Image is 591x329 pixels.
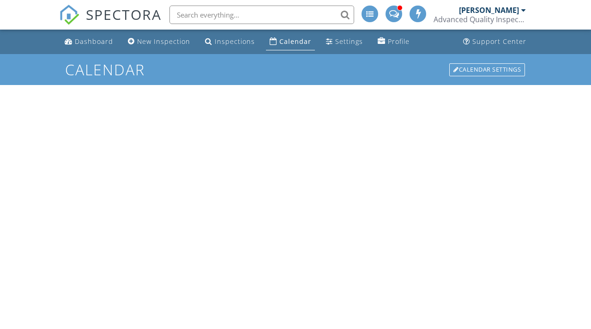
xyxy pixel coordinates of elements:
[322,33,367,50] a: Settings
[459,6,519,15] div: [PERSON_NAME]
[472,37,526,46] div: Support Center
[388,37,410,46] div: Profile
[448,62,526,77] a: Calendar Settings
[459,33,530,50] a: Support Center
[266,33,315,50] a: Calendar
[434,15,526,24] div: Advanced Quality Inspections LLC
[65,61,526,78] h1: Calendar
[59,5,79,25] img: The Best Home Inspection Software - Spectora
[449,63,525,76] div: Calendar Settings
[86,5,162,24] span: SPECTORA
[169,6,354,24] input: Search everything...
[59,12,162,32] a: SPECTORA
[61,33,117,50] a: Dashboard
[201,33,259,50] a: Inspections
[215,37,255,46] div: Inspections
[137,37,190,46] div: New Inspection
[75,37,113,46] div: Dashboard
[124,33,194,50] a: New Inspection
[374,33,413,50] a: Profile
[279,37,311,46] div: Calendar
[335,37,363,46] div: Settings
